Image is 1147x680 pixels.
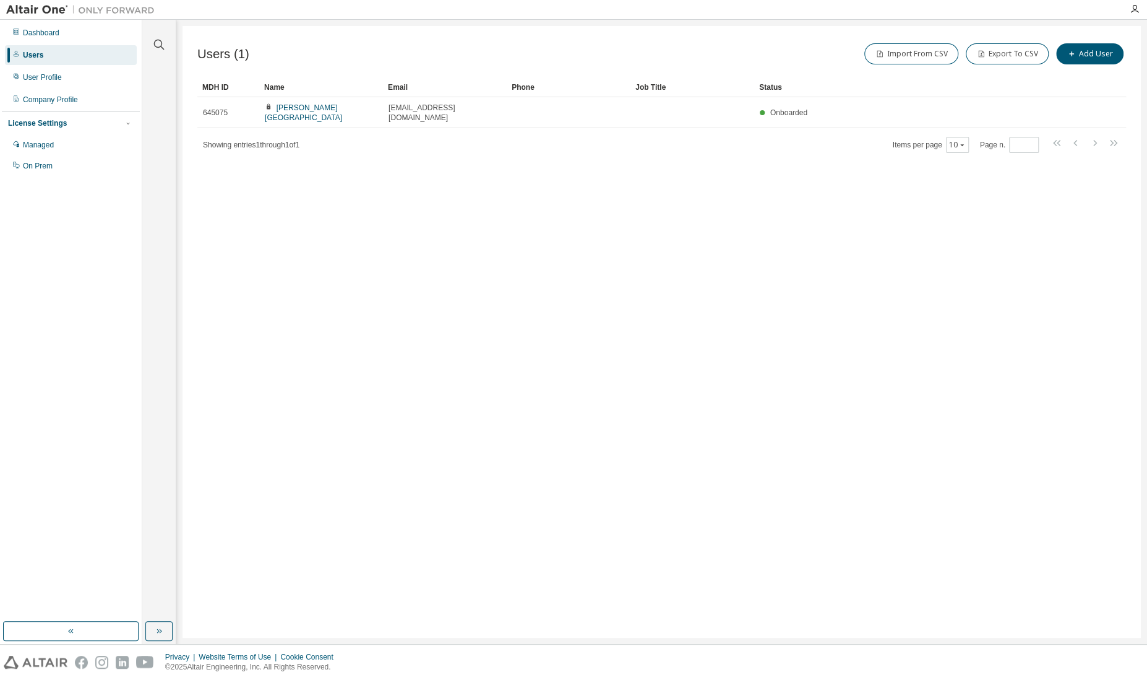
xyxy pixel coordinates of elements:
[966,43,1049,64] button: Export To CSV
[203,141,299,149] span: Showing entries 1 through 1 of 1
[75,656,88,669] img: facebook.svg
[4,656,67,669] img: altair_logo.svg
[265,103,342,122] a: [PERSON_NAME][GEOGRAPHIC_DATA]
[23,28,59,38] div: Dashboard
[893,137,969,153] span: Items per page
[389,103,501,123] span: [EMAIL_ADDRESS][DOMAIN_NAME]
[197,47,249,61] span: Users (1)
[23,72,62,82] div: User Profile
[136,656,154,669] img: youtube.svg
[23,50,43,60] div: Users
[388,77,502,97] div: Email
[23,140,54,150] div: Managed
[116,656,129,669] img: linkedin.svg
[280,652,340,662] div: Cookie Consent
[23,161,53,171] div: On Prem
[95,656,108,669] img: instagram.svg
[165,652,199,662] div: Privacy
[949,140,966,150] button: 10
[8,118,67,128] div: License Settings
[264,77,378,97] div: Name
[23,95,78,105] div: Company Profile
[165,662,341,673] p: © 2025 Altair Engineering, Inc. All Rights Reserved.
[635,77,749,97] div: Job Title
[203,108,228,118] span: 645075
[1056,43,1123,64] button: Add User
[770,108,807,117] span: Onboarded
[864,43,958,64] button: Import From CSV
[199,652,280,662] div: Website Terms of Use
[6,4,161,16] img: Altair One
[980,137,1039,153] span: Page n.
[512,77,625,97] div: Phone
[202,77,254,97] div: MDH ID
[759,77,1062,97] div: Status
